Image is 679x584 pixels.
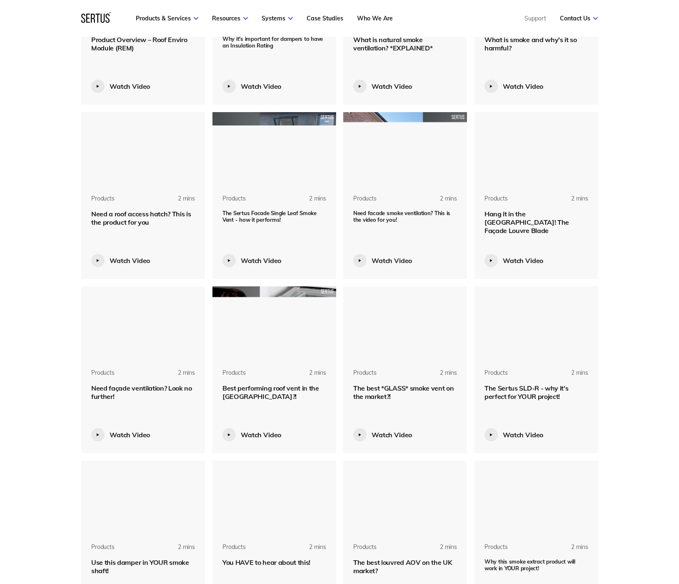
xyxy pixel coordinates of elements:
a: Support [524,15,546,22]
div: Watch Video [241,431,281,439]
div: Watch Video [110,431,150,439]
div: Watch Video [241,256,281,265]
div: Products [222,543,246,551]
div: Products [484,195,508,203]
a: Case Studies [307,15,343,22]
span: The best *GLASS* smoke vent on the market?! [353,384,454,401]
a: Who We Are [357,15,393,22]
div: Products [353,195,377,203]
div: Watch Video [372,431,412,439]
div: Watch Video [503,431,543,439]
div: Products [353,543,377,551]
div: 2 mins [422,543,457,558]
span: Need a roof access hatch? This is the product for you [91,210,191,226]
div: 2 mins [160,543,195,558]
div: 2 mins [422,195,457,210]
span: The Sertus SLD-R - why it's perfect for YOUR project! [484,384,568,401]
span: The Sertus Facade Single Leaf Smoke Vent - how it performs! [222,210,317,223]
div: Products [222,369,246,377]
span: The best louvred AOV on the UK market? [353,558,452,575]
div: Products [222,195,246,203]
div: Watch Video [110,256,150,265]
div: Products [91,543,115,551]
div: Products [484,543,508,551]
div: Products [91,369,115,377]
a: Contact Us [560,15,598,22]
div: 2 mins [554,195,588,210]
span: Why this smoke extract product will work in YOUR project! [484,558,575,571]
span: Need façade ventilation? Look no further! [91,384,192,401]
div: 2 mins [160,369,195,384]
div: Products [353,369,377,377]
a: Products & Services [136,15,198,22]
span: Why it's important for dampers to have an Insulation Rating [222,35,323,49]
div: 2 mins [292,195,326,210]
a: Resources [212,15,248,22]
div: Watch Video [110,82,150,90]
span: You HAVE to hear about this! [222,558,310,566]
div: 2 mins [422,369,457,384]
span: Product Overview – Roof Enviro Module (REM) [91,35,187,52]
span: What is smoke and why's it so harmful? [484,35,577,52]
div: Watch Video [241,82,281,90]
div: 2 mins [554,369,588,384]
span: Need facade smoke ventilation? This is the video for you! [353,210,450,223]
div: Watch Video [503,82,543,90]
span: Use this damper in YOUR smoke shaft! [91,558,189,575]
span: What is natural smoke ventilation? *EXPLAINED* [353,35,432,52]
div: Watch Video [372,256,412,265]
div: 2 mins [292,543,326,558]
span: Best performing roof vent in the [GEOGRAPHIC_DATA]?! [222,384,319,401]
div: 2 mins [160,195,195,210]
div: Watch Video [372,82,412,90]
div: Watch Video [503,256,543,265]
iframe: Chat Widget [529,487,679,584]
a: Systems [262,15,293,22]
div: 2 mins [292,369,326,384]
span: Hang it in the [GEOGRAPHIC_DATA]! The Façade Louvre Blade [484,210,569,235]
div: Products [484,369,508,377]
div: Products [91,195,115,203]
